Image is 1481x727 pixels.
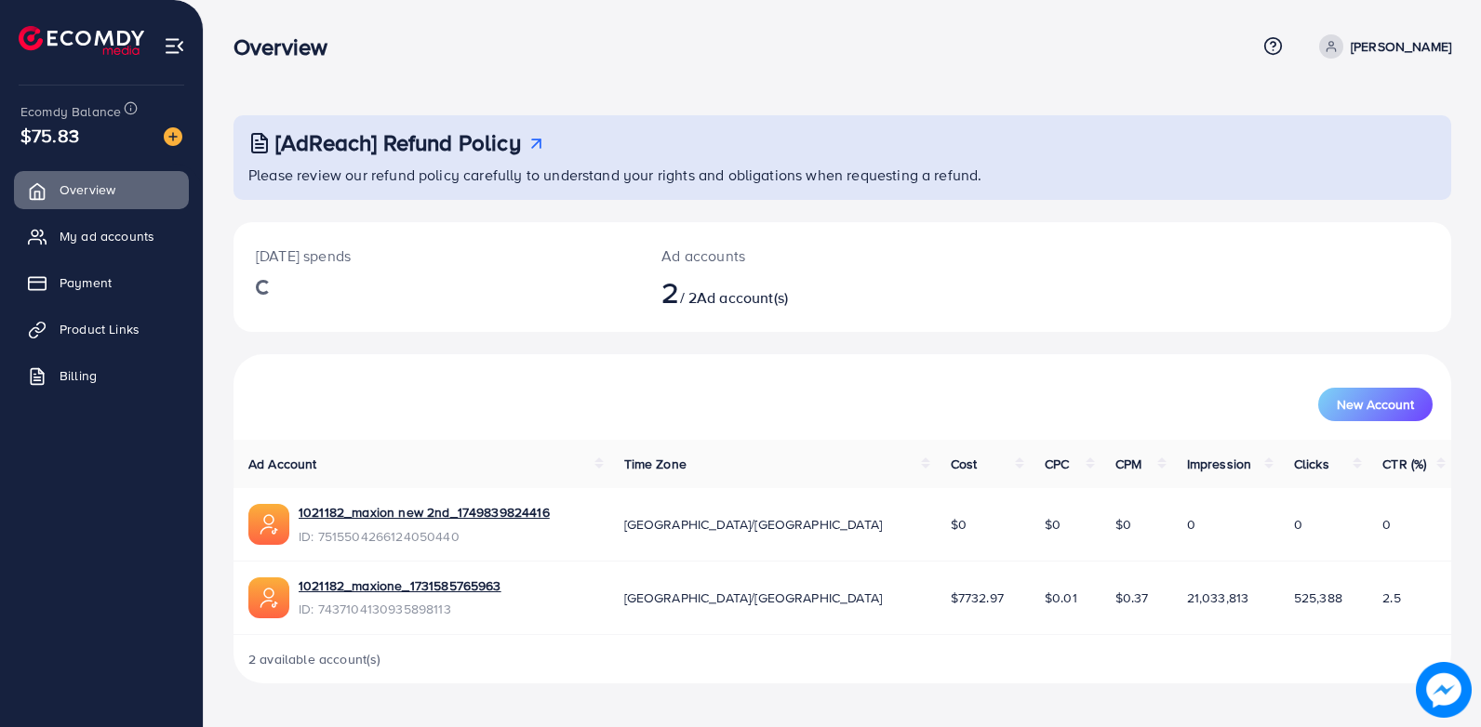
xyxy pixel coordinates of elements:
[275,129,521,156] h3: [AdReach] Refund Policy
[1045,455,1069,473] span: CPC
[248,164,1440,186] p: Please review our refund policy carefully to understand your rights and obligations when requesti...
[60,273,112,292] span: Payment
[14,218,189,255] a: My ad accounts
[1312,34,1451,59] a: [PERSON_NAME]
[661,274,921,310] h2: / 2
[233,33,342,60] h3: Overview
[1294,588,1342,607] span: 525,388
[60,320,140,338] span: Product Links
[60,366,97,385] span: Billing
[1115,515,1131,534] span: $0
[14,171,189,208] a: Overview
[951,515,967,534] span: $0
[1382,455,1426,473] span: CTR (%)
[697,287,788,308] span: Ad account(s)
[299,503,550,522] a: 1021182_maxion new 2nd_1749839824416
[14,264,189,301] a: Payment
[299,600,501,618] span: ID: 7437104130935898113
[951,455,978,473] span: Cost
[1187,515,1195,534] span: 0
[1382,588,1400,607] span: 2.5
[14,311,189,348] a: Product Links
[248,455,317,473] span: Ad Account
[299,576,501,595] a: 1021182_maxione_1731585765963
[1115,588,1149,607] span: $0.37
[20,122,79,149] span: $75.83
[624,515,883,534] span: [GEOGRAPHIC_DATA]/[GEOGRAPHIC_DATA]
[60,180,115,199] span: Overview
[248,504,289,545] img: ic-ads-acc.e4c84228.svg
[299,527,550,546] span: ID: 7515504266124050440
[1045,588,1077,607] span: $0.01
[248,577,289,618] img: ic-ads-acc.e4c84228.svg
[1382,515,1391,534] span: 0
[661,271,679,313] span: 2
[624,455,687,473] span: Time Zone
[1187,455,1252,473] span: Impression
[60,227,154,245] span: My ad accounts
[1416,662,1472,718] img: image
[1115,455,1141,473] span: CPM
[248,650,381,668] span: 2 available account(s)
[256,245,617,267] p: [DATE] spends
[1045,515,1061,534] span: $0
[1294,455,1329,473] span: Clicks
[951,588,1004,607] span: $7732.97
[1187,588,1249,607] span: 21,033,813
[1337,398,1414,411] span: New Account
[14,357,189,394] a: Billing
[20,102,121,121] span: Ecomdy Balance
[164,35,185,57] img: menu
[19,26,144,55] img: logo
[661,245,921,267] p: Ad accounts
[1294,515,1302,534] span: 0
[1351,35,1451,58] p: [PERSON_NAME]
[1318,388,1433,421] button: New Account
[164,127,182,146] img: image
[624,588,883,607] span: [GEOGRAPHIC_DATA]/[GEOGRAPHIC_DATA]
